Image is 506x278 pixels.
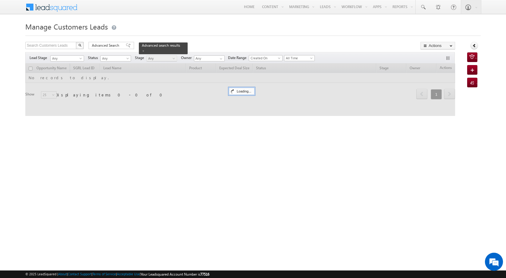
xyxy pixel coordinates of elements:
a: Terms of Service [92,272,116,276]
a: Contact Support [68,272,92,276]
span: © 2025 LeadSquared | | | | | [25,271,209,277]
span: Any [51,56,82,61]
span: Any [101,56,129,61]
span: Status [88,55,100,61]
img: Search [78,44,81,47]
a: Any [100,55,131,61]
a: About [58,272,67,276]
a: Any [146,55,177,61]
span: All Time [284,55,313,61]
span: Manage Customers Leads [25,22,108,31]
span: Stage [135,55,146,61]
span: Any [147,56,175,61]
a: Any [50,55,84,61]
span: Your Leadsquared Account Number is [141,272,209,276]
span: Advanced search results [142,43,180,48]
span: 77516 [200,272,209,276]
a: Acceptable Use [117,272,140,276]
a: All Time [284,55,315,61]
span: Advanced Search [92,43,121,48]
a: Show All Items [217,56,224,62]
input: Type to Search [194,55,225,61]
span: Date Range [228,55,249,61]
a: Created On [249,55,283,61]
button: Actions [420,42,455,49]
span: Lead Stage [30,55,49,61]
span: Owner [181,55,194,61]
span: Created On [249,55,280,61]
div: Loading... [229,88,255,95]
